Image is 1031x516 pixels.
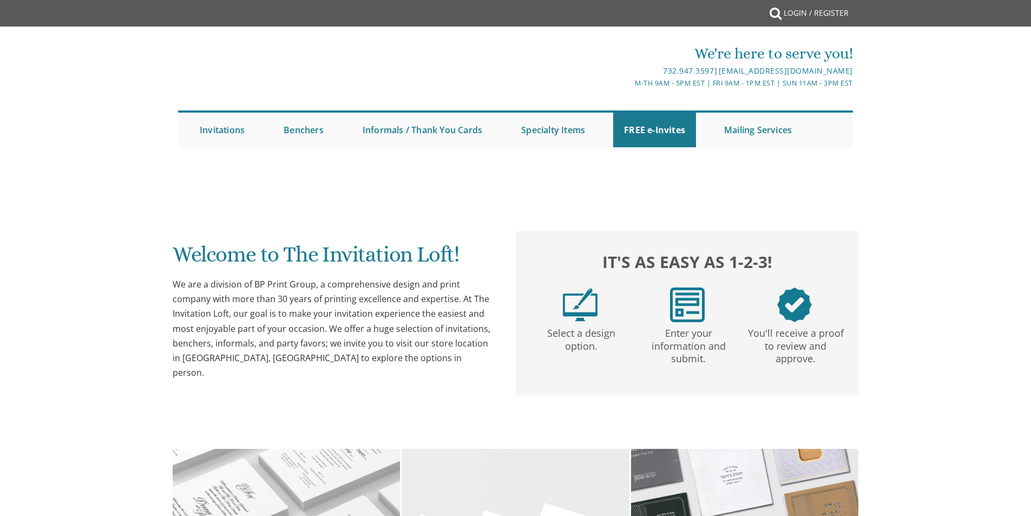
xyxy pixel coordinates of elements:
[744,322,847,365] p: You'll receive a proof to review and approve.
[189,113,255,147] a: Invitations
[663,66,714,76] a: 732.947.3597
[719,66,853,76] a: [EMAIL_ADDRESS][DOMAIN_NAME]
[527,250,848,274] h2: It's as easy as 1-2-3!
[352,113,493,147] a: Informals / Thank You Cards
[404,64,853,77] div: |
[713,113,803,147] a: Mailing Services
[173,277,494,380] div: We are a division of BP Print Group, a comprehensive design and print company with more than 30 y...
[637,322,740,365] p: Enter your information and submit.
[404,43,853,64] div: We're here to serve you!
[404,77,853,89] div: M-Th 9am - 5pm EST | Fri 9am - 1pm EST | Sun 11am - 3pm EST
[530,322,633,353] p: Select a design option.
[173,243,494,275] h1: Welcome to The Invitation Loft!
[613,113,696,147] a: FREE e-Invites
[563,288,597,322] img: step1.png
[510,113,596,147] a: Specialty Items
[777,288,812,322] img: step3.png
[670,288,705,322] img: step2.png
[273,113,334,147] a: Benchers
